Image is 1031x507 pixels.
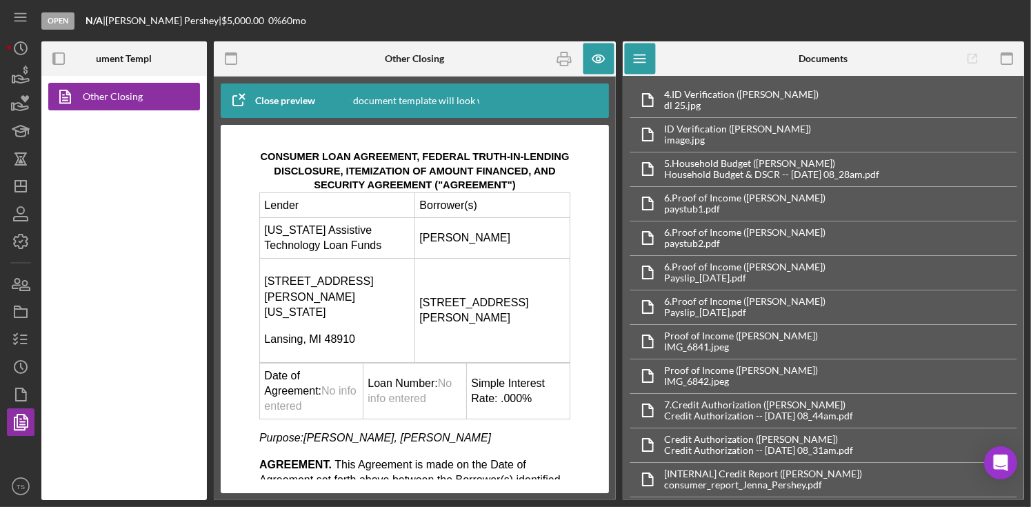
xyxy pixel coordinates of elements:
div: This is how your document template will look when completed [281,83,548,118]
div: 6. Proof of Income ([PERSON_NAME]) [665,296,826,307]
div: Credit Authorization -- [DATE] 08_31am.pdf [665,445,854,456]
div: Credit Authorization ([PERSON_NAME]) [665,434,854,445]
div: Proof of Income ([PERSON_NAME]) [665,330,819,341]
div: 60 mo [281,15,306,26]
strong: AGREEMENT. [11,320,83,332]
div: 6. Proof of Income ([PERSON_NAME]) [665,227,826,238]
div: paystub2.pdf [665,238,826,249]
div: | [86,15,106,26]
div: $5,000.00 [221,15,268,26]
div: 6. Proof of Income ([PERSON_NAME]) [665,261,826,272]
b: N/A [86,14,103,26]
div: ID Verification ([PERSON_NAME]) [665,123,812,135]
div: paystub1.pdf [665,203,826,215]
div: Payslip_[DATE].pdf [665,272,826,284]
div: Credit Authorization -- [DATE] 08_44am.pdf [665,410,854,421]
div: Payslip_[DATE].pdf [665,307,826,318]
b: Document Templates [79,53,170,64]
div: 4. ID Verification ([PERSON_NAME]) [665,89,819,100]
div: Open [41,12,74,30]
div: image.jpg [665,135,812,146]
div: 5. Household Budget ([PERSON_NAME]) [665,158,880,169]
button: TS [7,473,34,500]
div: dl 25.jpg [665,100,819,111]
p: This Agreement is made on the Date of Agreement set forth above between the Borrower(s) identifie... [11,319,322,411]
div: Open Intercom Messenger [984,446,1017,479]
div: [INTERNAL] Credit Report ([PERSON_NAME]) [665,468,863,479]
div: 7. Credit Authorization ([PERSON_NAME]) [665,399,854,410]
button: Close preview [221,87,329,115]
div: Close preview [255,87,315,115]
div: [PERSON_NAME] Pershey | [106,15,221,26]
div: 6. Proof of Income ([PERSON_NAME]) [665,192,826,203]
b: Other Closing [385,53,444,64]
a: Other Closing [48,83,193,110]
iframe: Rich Text Area [248,139,581,479]
div: Proof of Income ([PERSON_NAME]) [665,365,819,376]
div: IMG_6842.jpeg [665,376,819,387]
div: 0 % [268,15,281,26]
div: IMG_6841.jpeg [665,341,819,352]
text: TS [17,483,25,490]
b: Documents [799,53,848,64]
div: consumer_report_Jenna_Pershey.pdf [665,479,863,490]
div: Household Budget & DSCR -- [DATE] 08_28am.pdf [665,169,880,180]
